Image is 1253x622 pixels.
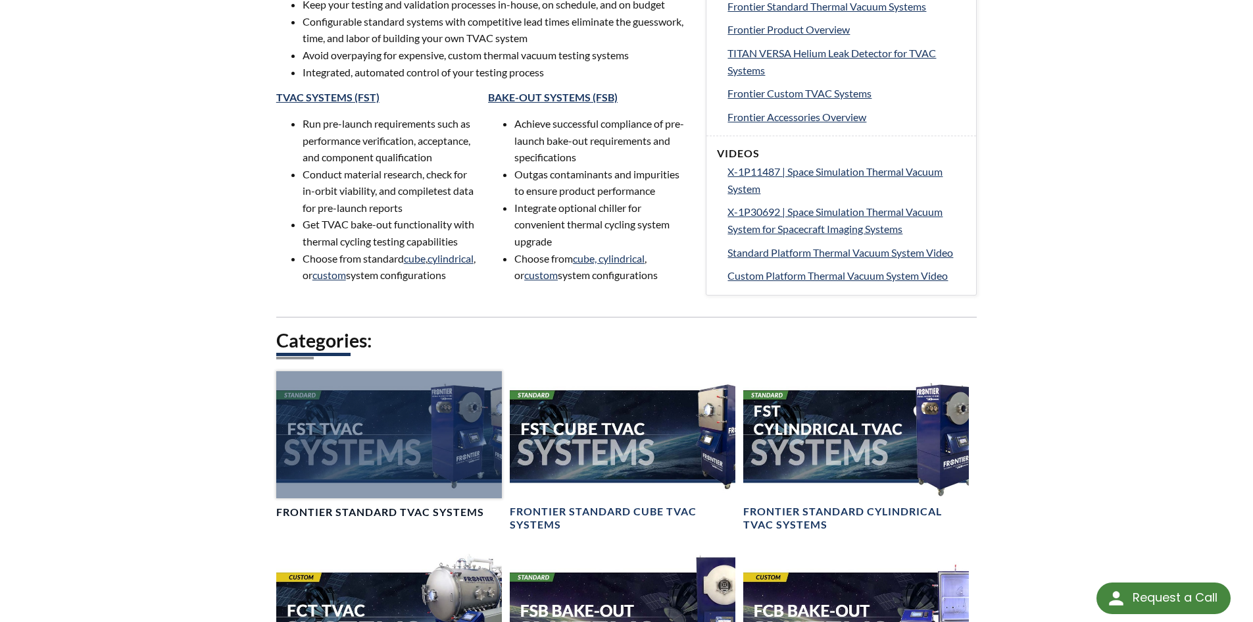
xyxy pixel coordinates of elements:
[514,115,690,166] li: Achieve successful compliance of pre-launch bake-out requirements and specifications
[303,13,691,47] li: Configurable standard systems with competitive lead times eliminate the guesswork, time, and labo...
[727,109,966,126] a: Frontier Accessories Overview
[573,252,645,265] a: cube, cylindrical
[727,203,966,237] a: X-1P30692 | Space Simulation Thermal Vacuum System for Spacecraft Imaging Systems
[514,199,690,250] li: Integrate optional chiller for convenient thermal cycling system upgrade
[510,505,735,532] h4: Frontier Standard Cube TVAC Systems
[510,371,735,532] a: FST Cube TVAC Systems headerFrontier Standard Cube TVAC Systems
[1106,588,1127,609] img: round button
[727,85,966,102] a: Frontier Custom TVAC Systems
[727,111,866,123] span: Frontier Accessories Overview
[743,505,969,532] h4: Frontier Standard Cylindrical TVAC Systems
[303,250,478,284] li: Choose from standard , , or system configurations
[514,250,690,284] li: Choose from , or system configurations
[727,269,948,282] span: Custom Platform Thermal Vacuum System Video
[488,91,618,103] a: BAKE-OUT SYSTEMS (FSB)
[727,47,936,76] span: TITAN VERSA Helium Leak Detector for TVAC Systems
[524,269,558,281] a: custom
[727,244,966,261] a: Standard Platform Thermal Vacuum System Video
[303,216,478,249] li: Get TVAC bake-out functionality with thermal cycling testing capabilities
[303,64,691,81] li: Integrated, automated control of your testing process
[312,269,346,281] a: custom
[717,147,966,161] h4: Videos
[727,163,966,197] a: X-1P11487 | Space Simulation Thermal Vacuum System
[303,168,467,197] span: Conduct material research, check for in-orbit viability, and compile
[404,252,426,265] a: cube
[727,45,966,78] a: TITAN VERSA Helium Leak Detector for TVAC Systems
[276,91,380,103] a: TVAC SYSTEMS (FST)
[303,47,691,64] li: Avoid overpaying for expensive, custom thermal vacuum testing systems
[727,87,872,99] span: Frontier Custom TVAC Systems
[743,371,969,532] a: FST Cylindrical TVAC Systems headerFrontier Standard Cylindrical TVAC Systems
[1133,583,1217,613] div: Request a Call
[428,252,474,265] a: cylindrical
[276,505,484,519] h4: Frontier Standard TVAC Systems
[727,165,943,195] span: X-1P11487 | Space Simulation Thermal Vacuum System
[514,166,690,199] li: Outgas contaminants and impurities to ensure product performance
[303,184,474,214] span: test data for pre-launch reports
[727,21,966,38] a: Frontier Product Overview
[727,205,943,235] span: X-1P30692 | Space Simulation Thermal Vacuum System for Spacecraft Imaging Systems
[276,371,502,519] a: FST TVAC Systems headerFrontier Standard TVAC Systems
[727,267,966,284] a: Custom Platform Thermal Vacuum System Video
[1096,583,1231,614] div: Request a Call
[276,328,977,353] h2: Categories:
[727,23,850,36] span: Frontier Product Overview
[303,115,478,166] li: Run pre-launch requirements such as performance verification, acceptance, and component qualifica...
[727,246,953,259] span: Standard Platform Thermal Vacuum System Video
